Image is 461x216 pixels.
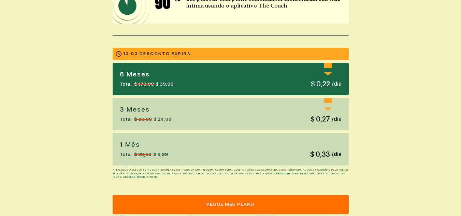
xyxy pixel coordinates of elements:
[206,201,255,207] font: pegue meu plano
[134,116,152,122] font: $ 89,99
[113,172,345,179] font: FINAL DO PERÍODO DE ASSINATURA ESCOLHIDO. VOCÊ PODE CANCELAR SUA ASSINATURA A QUALQUER MOMENTO EN...
[153,152,168,157] font: $ 9,99
[156,81,173,87] font: $ 39,99
[123,51,138,56] font: 10:00
[334,116,342,122] font: dia
[310,150,330,158] font: $ 0,33
[120,81,132,87] font: Total:
[311,80,330,88] font: $ 0,22
[332,151,334,157] font: /
[154,116,171,122] font: $ 24,99
[332,116,334,122] font: /
[120,152,132,157] font: Total:
[334,81,342,87] font: dia
[334,151,342,157] font: dia
[120,116,132,122] font: Total:
[113,168,348,175] font: APLICAMOS O DESCONTO AUTOMATICAMENTE AO PREÇO DA SUA PRIMEIRA ASSINATURA. OBSERVAÇÃO: SUA ASSINAT...
[332,81,334,87] font: /
[120,70,150,78] font: 6 meses
[134,81,154,87] font: $ 179,99
[131,172,142,175] font: $ 79,99
[120,105,150,113] font: 3 meses
[120,141,140,148] font: 1 mês
[113,195,349,214] button: pegue meu plano
[140,51,191,56] font: DESCONTO EXPIRA
[134,152,152,157] font: $ 29,99
[311,115,330,123] font: $ 0,27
